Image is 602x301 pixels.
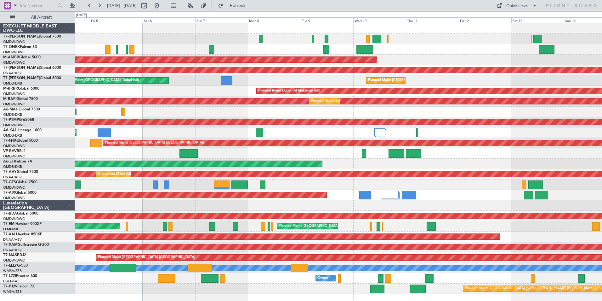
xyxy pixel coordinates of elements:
a: OMDW/DWC [3,258,25,263]
div: Fri 5 [90,17,142,23]
a: T7-GTSGlobal 7500 [3,180,37,184]
a: M-AMBRGlobal 5000 [3,56,41,59]
span: A6-MAH [3,108,19,111]
a: OMDW/DWC [3,39,25,44]
a: OMDW/DWC [3,91,25,96]
div: Sun 7 [195,17,248,23]
span: VP-BVV [3,149,17,153]
a: LFMN/NCE [3,227,22,232]
a: EGLF/FAB [3,279,20,284]
span: T7-[PERSON_NAME] [3,35,40,38]
span: M-RAFI [3,97,16,101]
a: T7-FHXGlobal 5000 [3,139,38,143]
span: M-RRRR [3,87,18,91]
span: All Aircraft [16,15,66,20]
button: Refresh [215,1,253,11]
span: T7-NAS [3,253,17,257]
a: OMDW/DWC [3,185,25,190]
span: T7-P1MP [3,118,19,122]
a: OMDW/DWC [3,123,25,127]
button: All Aircraft [7,12,68,22]
span: M-AMBR [3,56,19,59]
a: T7-XAMGulfstream G-200 [3,243,49,247]
div: Owner [317,274,328,283]
a: M-RAFIGlobal 7500 [3,97,38,101]
a: T7-LZZIPraetor 600 [3,274,37,278]
a: VP-BVVBBJ1 [3,149,26,153]
a: DNAA/ABV [3,237,22,242]
a: OMDB/DXB [3,133,22,138]
a: T7-BDAGlobal 5000 [3,212,38,215]
div: Sat 13 [511,17,564,23]
span: T7-AAY [3,170,17,174]
div: Planned Maint [GEOGRAPHIC_DATA] ([GEOGRAPHIC_DATA] Intl) [368,76,473,85]
span: T7-PJ29 [3,285,17,288]
a: A6-KAHLineage 1000 [3,128,42,132]
a: T7-P1MPG-650ER [3,118,34,122]
a: OMDW/DWC [3,102,25,107]
span: T7-BDA [3,212,17,215]
div: Planned Maint Dubai (Al Maktoum Intl) [311,97,373,106]
a: T7-ONEXFalcon 8X [3,45,37,49]
a: OMDB/DXB [3,81,22,86]
div: AOG Maint [GEOGRAPHIC_DATA] (Dubai Intl) [65,76,139,85]
div: Wed 10 [353,17,406,23]
span: T7-AIX [3,191,15,195]
a: OMDW/DWC [3,216,25,221]
a: OMDW/DWC [3,154,25,159]
a: OMDB/DXB [3,164,22,169]
div: Unplanned Maint [GEOGRAPHIC_DATA] (Al Maktoum Intl) [98,169,191,179]
a: WMSA/SZB [3,269,22,273]
a: OMDW/DWC [3,196,25,200]
span: A6-EFI [3,160,15,163]
div: Quick Links [506,3,528,9]
span: T7-LZZI [3,274,16,278]
span: Refresh [224,3,251,8]
div: Mon 8 [248,17,300,23]
div: [DATE] [76,13,87,18]
span: T7-GTS [3,180,16,184]
div: Tue 9 [301,17,353,23]
a: DNAA/ABV [3,175,22,180]
div: Planned Maint Dubai (Al Maktoum Intl) [258,86,320,96]
span: T7-XAM [3,243,18,247]
a: M-RRRRGlobal 6000 [3,87,39,91]
a: T7-PJ29Falcon 7X [3,285,35,288]
span: T7-ONEX [3,45,20,49]
a: T7-[PERSON_NAME]Global 6000 [3,76,61,80]
a: T7-ELLYG-550 [3,264,28,268]
span: T7-ELLY [3,264,17,268]
div: Fri 12 [459,17,511,23]
a: A6-EFIFalcon 7X [3,160,32,163]
a: T7-[PERSON_NAME]Global 7500 [3,35,61,38]
a: T7-EMIHawker 900XP [3,222,42,226]
span: [DATE] - [DATE] [107,3,137,9]
button: Quick Links [494,1,540,11]
span: T7-[PERSON_NAME] [3,66,40,70]
a: T7-[PERSON_NAME]Global 6000 [3,66,61,70]
a: T7-XALHawker 850XP [3,233,42,236]
span: T7-EMI [3,222,15,226]
div: Sat 6 [143,17,195,23]
span: T7-[PERSON_NAME] [3,76,40,80]
span: A6-KAH [3,128,18,132]
a: OMDB/DXB [3,112,22,117]
span: T7-FHX [3,139,16,143]
a: T7-NASBBJ2 [3,253,26,257]
a: OMDW/DWC [3,60,25,65]
a: T7-AIXGlobal 5000 [3,191,37,195]
a: WMSA/SZB [3,289,22,294]
div: Thu 11 [406,17,458,23]
span: T7-XAL [3,233,16,236]
a: DNAA/ABV [3,248,22,252]
a: OMDW/DWC [3,50,25,55]
input: Trip Number [19,1,55,10]
a: DNAA/ABV [3,71,22,75]
a: T7-AAYGlobal 7500 [3,170,38,174]
a: OMDW/DWC [3,144,25,148]
div: Planned Maint [GEOGRAPHIC_DATA] [279,221,339,231]
a: A6-MAHGlobal 7500 [3,108,40,111]
div: Planned Maint [GEOGRAPHIC_DATA]-[GEOGRAPHIC_DATA] [98,253,195,262]
div: Planned Maint [GEOGRAPHIC_DATA] ([GEOGRAPHIC_DATA]) [105,138,204,148]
